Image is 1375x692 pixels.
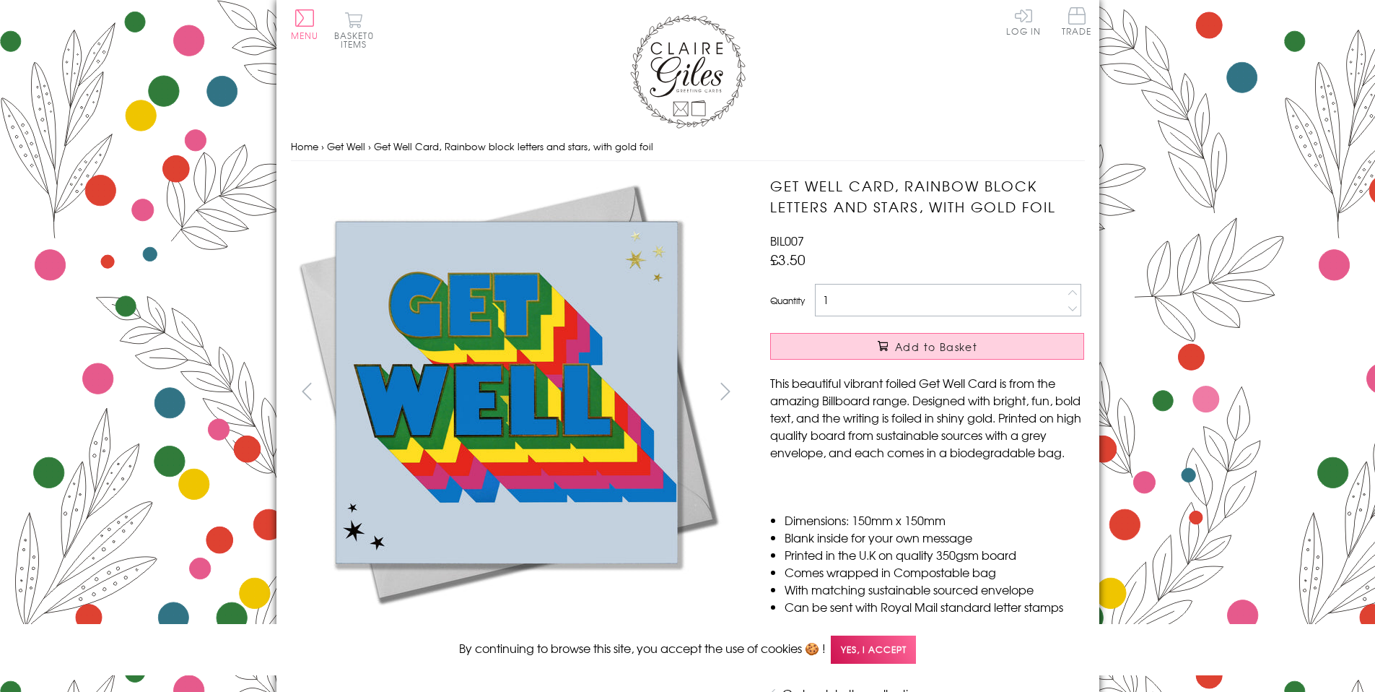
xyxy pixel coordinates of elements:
[770,176,1084,217] h1: Get Well Card, Rainbow block letters and stars, with gold foil
[785,563,1084,581] li: Comes wrapped in Compostable bag
[1006,7,1041,35] a: Log In
[1062,7,1092,35] span: Trade
[334,12,374,48] button: Basket0 items
[1062,7,1092,38] a: Trade
[770,232,804,249] span: BIL007
[291,176,724,609] img: Get Well Card, Rainbow block letters and stars, with gold foil
[785,598,1084,615] li: Can be sent with Royal Mail standard letter stamps
[785,546,1084,563] li: Printed in the U.K on quality 350gsm board
[341,29,374,51] span: 0 items
[291,375,323,407] button: prev
[770,374,1084,461] p: This beautiful vibrant foiled Get Well Card is from the amazing Billboard range. Designed with br...
[630,14,746,129] img: Claire Giles Greetings Cards
[291,139,318,153] a: Home
[895,339,977,354] span: Add to Basket
[785,529,1084,546] li: Blank inside for your own message
[291,9,319,40] button: Menu
[291,29,319,42] span: Menu
[770,333,1084,360] button: Add to Basket
[785,511,1084,529] li: Dimensions: 150mm x 150mm
[374,139,653,153] span: Get Well Card, Rainbow block letters and stars, with gold foil
[831,636,916,664] span: Yes, I accept
[709,375,741,407] button: next
[327,139,365,153] a: Get Well
[785,581,1084,598] li: With matching sustainable sourced envelope
[770,294,805,307] label: Quantity
[368,139,371,153] span: ›
[770,249,806,269] span: £3.50
[321,139,324,153] span: ›
[291,132,1085,162] nav: breadcrumbs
